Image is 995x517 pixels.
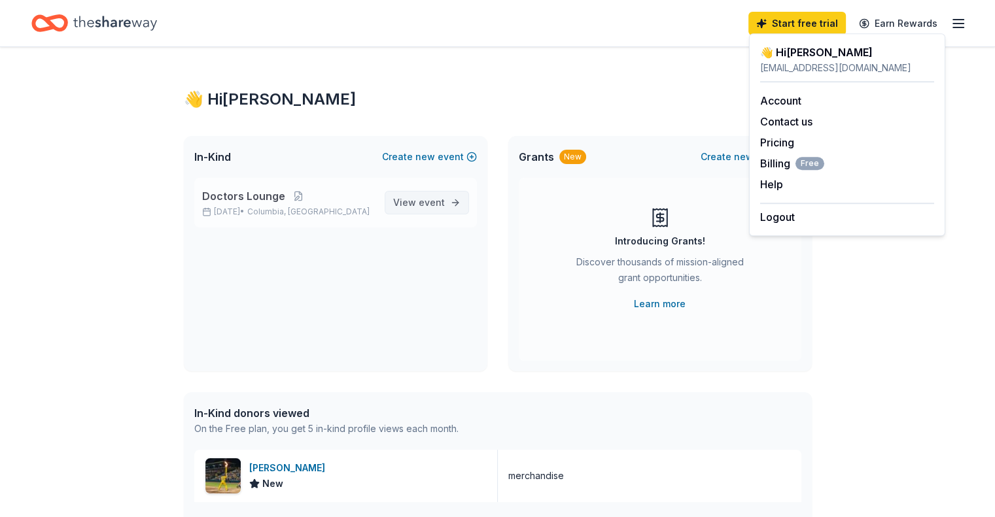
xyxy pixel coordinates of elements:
[760,156,824,171] button: BillingFree
[795,157,824,170] span: Free
[760,176,783,192] button: Help
[415,149,435,165] span: new
[760,94,801,107] a: Account
[559,150,586,164] div: New
[508,468,564,484] div: merchandise
[760,60,934,76] div: [EMAIL_ADDRESS][DOMAIN_NAME]
[634,296,686,312] a: Learn more
[760,136,794,149] a: Pricing
[194,405,459,421] div: In-Kind donors viewed
[205,458,241,493] img: Image for Savannah Bananas
[382,149,477,165] button: Createnewevent
[184,89,812,110] div: 👋 Hi [PERSON_NAME]
[393,195,445,210] span: View
[760,44,934,60] div: 👋 Hi [PERSON_NAME]
[202,207,374,217] p: [DATE] •
[571,254,749,291] div: Discover thousands of mission-aligned grant opportunities.
[760,114,812,129] button: Contact us
[760,156,824,171] span: Billing
[262,476,283,492] span: New
[247,207,370,217] span: Columbia, [GEOGRAPHIC_DATA]
[31,8,157,39] a: Home
[851,12,945,35] a: Earn Rewards
[419,197,445,208] span: event
[748,12,846,35] a: Start free trial
[760,209,795,225] button: Logout
[519,149,554,165] span: Grants
[701,149,801,165] button: Createnewproject
[385,191,469,214] a: View event
[615,233,705,249] div: Introducing Grants!
[249,460,330,476] div: [PERSON_NAME]
[194,421,459,437] div: On the Free plan, you get 5 in-kind profile views each month.
[734,149,754,165] span: new
[202,188,285,204] span: Doctors Lounge
[194,149,231,165] span: In-Kind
